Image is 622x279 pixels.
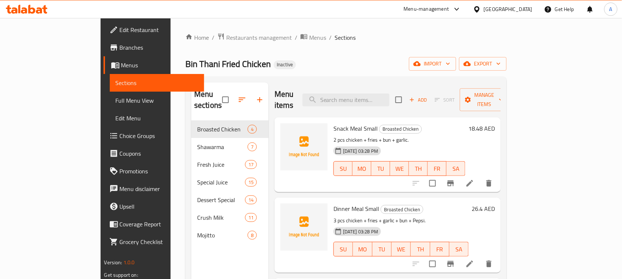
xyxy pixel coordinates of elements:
[104,162,205,180] a: Promotions
[104,39,205,56] a: Branches
[335,33,356,42] span: Sections
[245,197,256,204] span: 14
[333,135,465,145] p: 2 pcs chicken + fries + bun + garlic.
[185,33,507,42] nav: breadcrumb
[333,161,353,176] button: SU
[333,242,353,257] button: SU
[197,142,248,151] span: Shawarma
[123,258,135,267] span: 1.0.0
[356,163,368,174] span: MO
[120,237,199,246] span: Grocery Checklist
[245,160,257,169] div: items
[120,149,199,158] span: Coupons
[245,214,256,221] span: 11
[245,195,257,204] div: items
[333,203,379,214] span: Dinner Meal Small
[248,144,256,151] span: 7
[120,131,199,140] span: Choice Groups
[104,233,205,251] a: Grocery Checklist
[197,195,245,204] span: Dessert Special
[120,220,199,229] span: Coverage Report
[300,33,326,42] a: Menus
[393,163,406,174] span: WE
[459,57,507,71] button: export
[191,226,269,244] div: Mojitto8
[391,92,406,107] span: Select section
[226,33,292,42] span: Restaurants management
[274,60,296,69] div: Inactive
[465,59,501,68] span: export
[375,244,389,255] span: TU
[110,109,205,127] a: Edit Menu
[218,92,233,107] span: Select all sections
[480,255,498,273] button: delete
[340,228,381,235] span: [DATE] 03:28 PM
[466,91,503,109] span: Manage items
[120,167,199,176] span: Promotions
[280,204,328,251] img: Dinner Meal Small
[116,96,199,105] span: Full Menu View
[406,94,430,106] span: Add item
[337,163,350,174] span: SU
[465,179,474,188] a: Edit menu item
[303,93,389,106] input: search
[245,213,257,222] div: items
[356,244,369,255] span: MO
[433,244,447,255] span: FR
[104,258,122,267] span: Version:
[340,148,381,155] span: [DATE] 03:28 PM
[197,213,245,222] div: Crush Milk
[197,178,245,187] span: Special Juice
[442,174,459,192] button: Branch-specific-item
[411,242,430,257] button: TH
[191,138,269,156] div: Shawarma7
[447,161,465,176] button: SA
[248,126,256,133] span: 4
[191,209,269,226] div: Crush Milk11
[197,125,248,134] span: Broasted Chicken
[609,5,612,13] span: A
[274,61,296,68] span: Inactive
[295,33,297,42] li: /
[465,259,474,268] a: Edit menu item
[248,231,257,240] div: items
[248,142,257,151] div: items
[484,5,532,13] div: [GEOGRAPHIC_DATA]
[415,59,450,68] span: import
[245,161,256,168] span: 17
[120,202,199,211] span: Upsell
[197,231,248,240] span: Mojitto
[104,56,205,74] a: Menus
[120,25,199,34] span: Edit Restaurant
[406,94,430,106] button: Add
[104,198,205,215] a: Upsell
[194,89,222,111] h2: Menu sections
[104,215,205,233] a: Coverage Report
[472,204,495,214] h6: 26.4 AED
[468,123,495,134] h6: 18.48 AED
[233,91,251,109] span: Sort sections
[197,160,245,169] div: Fresh Juice
[248,232,256,239] span: 8
[452,244,466,255] span: SA
[450,242,469,257] button: SA
[333,123,378,134] span: Snack Meal Small
[104,21,205,39] a: Edit Restaurant
[353,242,372,257] button: MO
[191,173,269,191] div: Special Juice15
[116,114,199,123] span: Edit Menu
[329,33,332,42] li: /
[428,161,447,176] button: FR
[275,89,294,111] h2: Menu items
[379,125,422,134] div: Broasted Chicken
[104,180,205,198] a: Menu disclaimer
[431,163,444,174] span: FR
[245,178,257,187] div: items
[409,57,456,71] button: import
[409,161,428,176] button: TH
[425,256,440,272] span: Select to update
[104,127,205,145] a: Choice Groups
